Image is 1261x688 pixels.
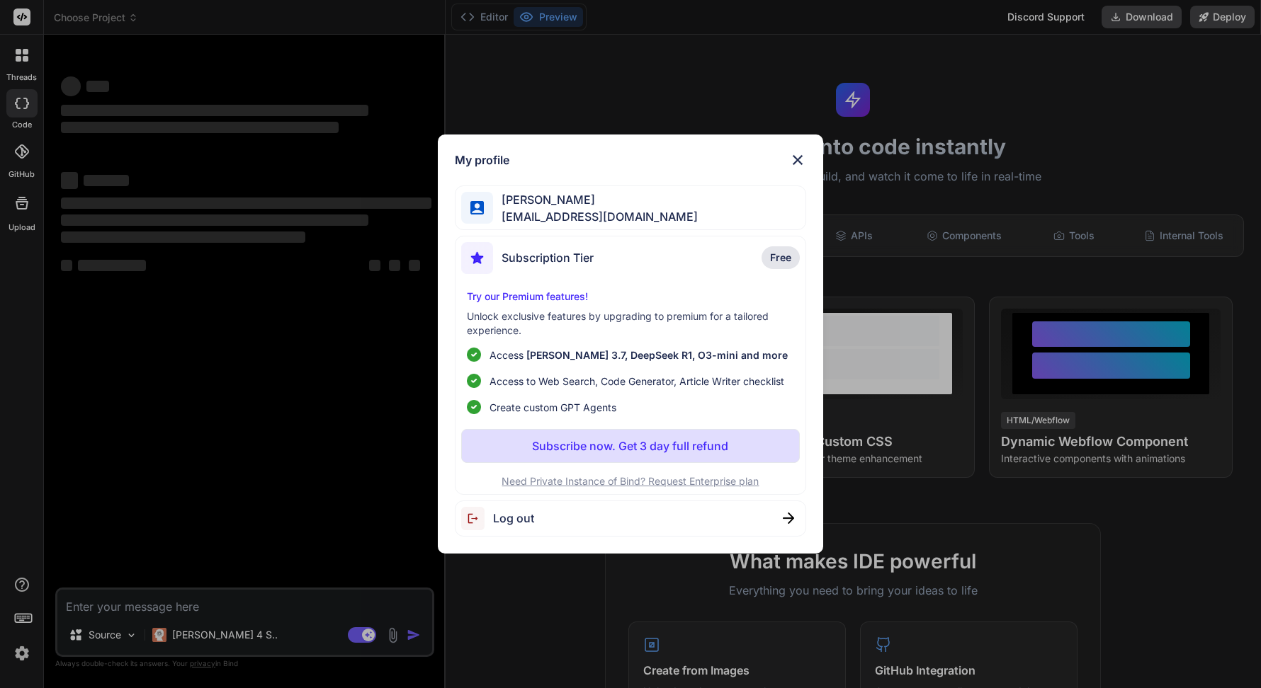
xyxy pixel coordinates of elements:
[493,510,534,527] span: Log out
[789,151,806,168] img: close
[467,309,794,338] p: Unlock exclusive features by upgrading to premium for a tailored experience.
[490,348,788,362] p: Access
[490,400,616,415] span: Create custom GPT Agents
[461,474,800,488] p: Need Private Instance of Bind? Request Enterprise plan
[770,251,791,265] span: Free
[467,400,481,414] img: checklist
[461,507,493,530] img: logout
[470,201,484,214] img: profile
[467,289,794,304] p: Try our Premium features!
[526,349,788,361] span: [PERSON_NAME] 3.7, DeepSeek R1, O3-mini and more
[532,437,728,454] p: Subscribe now. Get 3 day full refund
[455,151,509,168] h1: My profile
[467,374,481,388] img: checklist
[467,348,481,362] img: checklist
[783,512,794,524] img: close
[461,429,800,463] button: Subscribe now. Get 3 day full refund
[461,242,493,274] img: subscription
[493,191,698,208] span: [PERSON_NAME]
[502,249,594,266] span: Subscription Tier
[493,208,698,225] span: [EMAIL_ADDRESS][DOMAIN_NAME]
[490,374,784,389] span: Access to Web Search, Code Generator, Article Writer checklist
